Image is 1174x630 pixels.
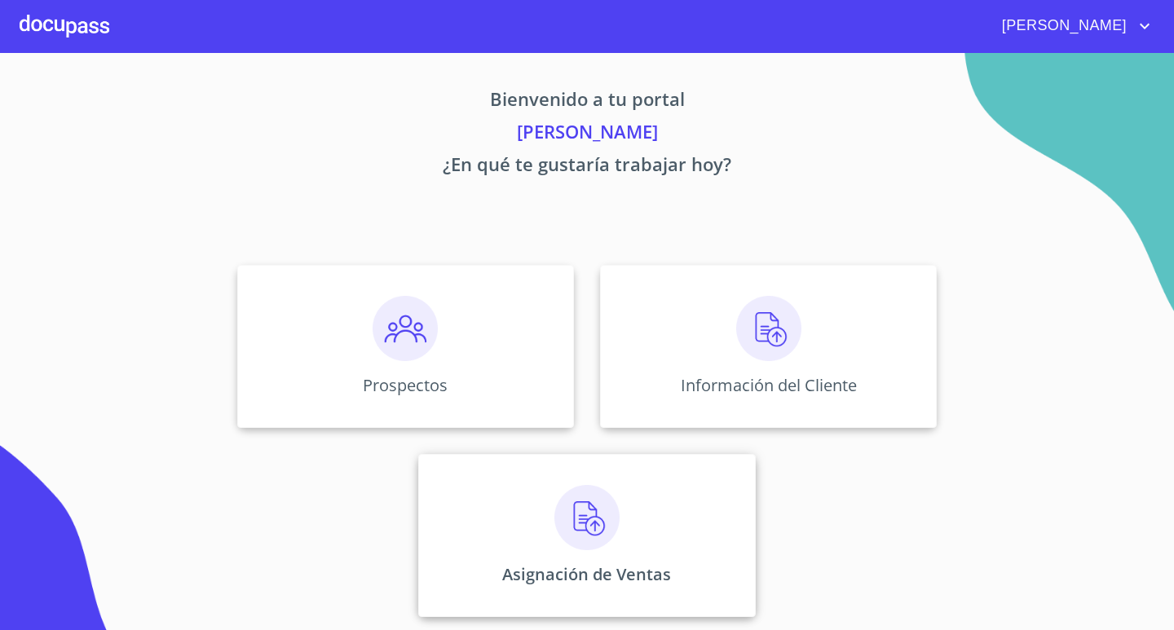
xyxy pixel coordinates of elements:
[681,374,857,396] p: Información del Cliente
[85,118,1089,151] p: [PERSON_NAME]
[990,13,1135,39] span: [PERSON_NAME]
[736,296,801,361] img: carga.png
[554,485,620,550] img: carga.png
[363,374,448,396] p: Prospectos
[85,86,1089,118] p: Bienvenido a tu portal
[502,563,671,585] p: Asignación de Ventas
[990,13,1154,39] button: account of current user
[373,296,438,361] img: prospectos.png
[85,151,1089,183] p: ¿En qué te gustaría trabajar hoy?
